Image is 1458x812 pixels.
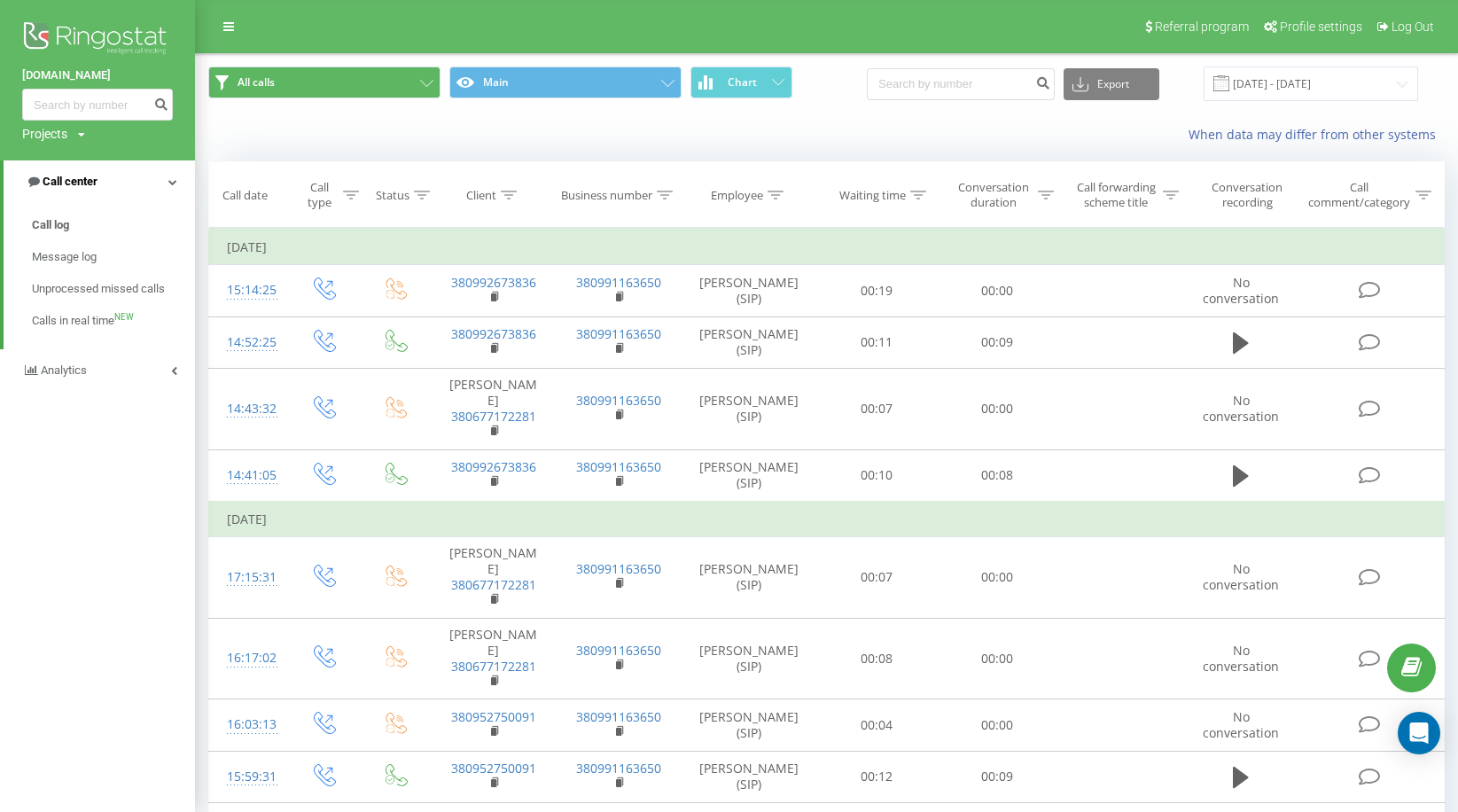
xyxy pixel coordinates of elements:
[451,274,536,291] a: 380992673836
[4,160,195,203] a: Call center
[682,316,816,368] td: [PERSON_NAME] (SIP)
[937,449,1057,502] td: 00:08
[1074,180,1159,210] div: Call forwarding scheme title
[227,760,269,794] div: 15:59:31
[451,658,536,675] a: 380677172281
[431,368,557,449] td: [PERSON_NAME]
[22,66,173,84] a: [DOMAIN_NAME]
[32,273,195,305] a: Unprocessed missed calls
[682,449,816,502] td: [PERSON_NAME] (SIP)
[576,560,661,577] a: 380991163650
[451,325,536,342] a: 380992673836
[867,68,1055,100] input: Search by number
[937,265,1057,316] td: 00:00
[682,618,816,699] td: [PERSON_NAME] (SIP)
[1199,180,1295,210] div: Conversation recording
[451,760,536,777] a: 380952750091
[937,368,1057,449] td: 00:00
[816,265,937,316] td: 00:19
[1203,392,1279,425] span: No conversation
[1307,180,1411,210] div: Call comment/category
[1280,20,1362,34] span: Profile settings
[1064,68,1159,100] button: Export
[449,66,682,98] button: Main
[937,699,1057,751] td: 00:00
[839,188,906,203] div: Waiting time
[376,188,409,203] div: Status
[22,89,173,121] input: Search by number
[1155,20,1249,34] span: Referral program
[561,188,652,203] div: Business number
[451,408,536,425] a: 380677172281
[682,368,816,449] td: [PERSON_NAME] (SIP)
[43,175,97,188] span: Call center
[1203,560,1279,593] span: No conversation
[22,125,67,143] div: Projects
[209,502,1445,537] td: [DATE]
[682,265,816,316] td: [PERSON_NAME] (SIP)
[576,274,661,291] a: 380991163650
[208,66,441,98] button: All calls
[937,536,1057,618] td: 00:00
[1203,274,1279,307] span: No conversation
[576,392,661,409] a: 380991163650
[937,618,1057,699] td: 00:00
[32,216,69,234] span: Call log
[227,560,269,595] div: 17:15:31
[209,230,1445,265] td: [DATE]
[32,241,195,273] a: Message log
[41,363,87,377] span: Analytics
[576,458,661,475] a: 380991163650
[816,368,937,449] td: 00:07
[451,576,536,593] a: 380677172281
[576,708,661,725] a: 380991163650
[1203,708,1279,741] span: No conversation
[227,273,269,308] div: 15:14:25
[431,618,557,699] td: [PERSON_NAME]
[466,188,496,203] div: Client
[22,18,173,62] img: Ringostat logo
[816,316,937,368] td: 00:11
[816,618,937,699] td: 00:08
[451,708,536,725] a: 380952750091
[954,180,1033,210] div: Conversation duration
[682,536,816,618] td: [PERSON_NAME] (SIP)
[431,536,557,618] td: [PERSON_NAME]
[816,699,937,751] td: 00:04
[301,180,338,210] div: Call type
[227,458,269,493] div: 14:41:05
[32,248,97,266] span: Message log
[32,280,165,298] span: Unprocessed missed calls
[576,325,661,342] a: 380991163650
[816,449,937,502] td: 00:10
[690,66,792,98] button: Chart
[32,209,195,241] a: Call log
[711,188,763,203] div: Employee
[576,760,661,777] a: 380991163650
[238,75,275,90] span: All calls
[1398,712,1440,754] div: Open Intercom Messenger
[227,707,269,742] div: 16:03:13
[937,316,1057,368] td: 00:09
[576,642,661,659] a: 380991163650
[816,536,937,618] td: 00:07
[937,751,1057,802] td: 00:09
[222,188,268,203] div: Call date
[1392,20,1434,34] span: Log Out
[682,751,816,802] td: [PERSON_NAME] (SIP)
[227,325,269,360] div: 14:52:25
[1203,642,1279,675] span: No conversation
[227,641,269,675] div: 16:17:02
[227,392,269,426] div: 14:43:32
[728,76,757,89] span: Chart
[1189,126,1445,143] a: When data may differ from other systems
[816,751,937,802] td: 00:12
[32,312,114,330] span: Calls in real time
[32,305,195,337] a: Calls in real timeNEW
[682,699,816,751] td: [PERSON_NAME] (SIP)
[451,458,536,475] a: 380992673836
